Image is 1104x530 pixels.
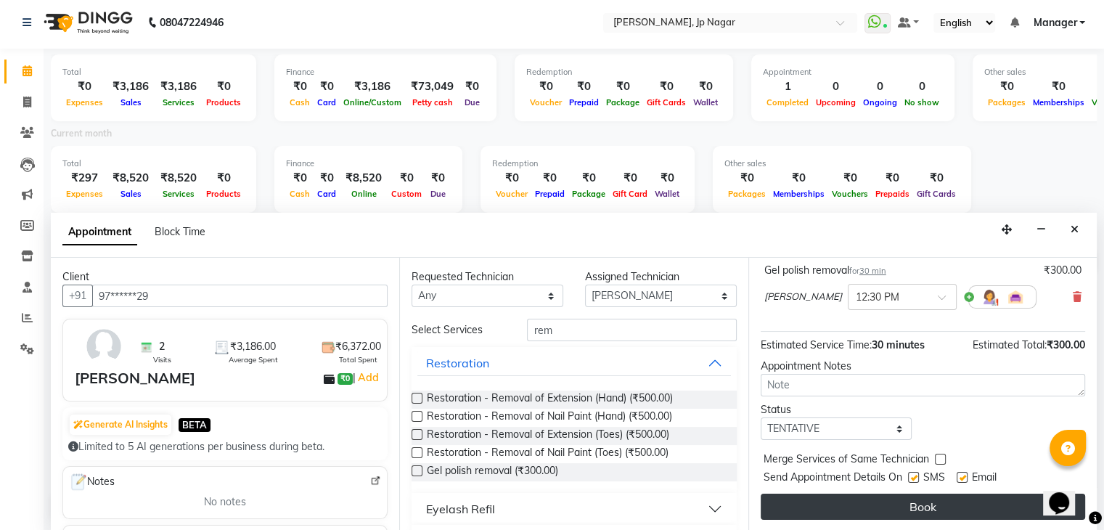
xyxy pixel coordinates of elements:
[314,189,340,199] span: Card
[643,97,690,107] span: Gift Cards
[107,170,155,187] div: ₹8,520
[872,338,925,351] span: 30 minutes
[901,78,943,95] div: 0
[761,359,1085,374] div: Appointment Notes
[764,470,902,488] span: Send Appointment Details On
[763,66,943,78] div: Appointment
[286,66,485,78] div: Finance
[812,78,859,95] div: 0
[724,170,769,187] div: ₹0
[923,470,945,488] span: SMS
[565,97,602,107] span: Prepaid
[340,97,405,107] span: Online/Custom
[286,97,314,107] span: Cash
[286,189,314,199] span: Cash
[1064,219,1085,241] button: Close
[62,285,93,307] button: +91
[83,325,125,367] img: avatar
[609,170,651,187] div: ₹0
[203,97,245,107] span: Products
[427,409,672,427] span: Restoration - Removal of Nail Paint (Hand) (₹500.00)
[1043,472,1089,515] iframe: chat widget
[769,189,828,199] span: Memberships
[117,97,145,107] span: Sales
[643,78,690,95] div: ₹0
[203,78,245,95] div: ₹0
[526,97,565,107] span: Voucher
[117,189,145,199] span: Sales
[531,170,568,187] div: ₹0
[203,189,245,199] span: Products
[68,439,382,454] div: Limited to 5 AI generations per business during beta.
[339,354,377,365] span: Total Spent
[984,97,1029,107] span: Packages
[353,369,381,386] span: |
[229,354,278,365] span: Average Spent
[828,170,872,187] div: ₹0
[107,78,155,95] div: ₹3,186
[427,445,668,463] span: Restoration - Removal of Nail Paint (Toes) (₹500.00)
[812,97,859,107] span: Upcoming
[427,463,558,481] span: Gel polish removal (₹300.00)
[913,170,960,187] div: ₹0
[159,97,198,107] span: Services
[412,269,563,285] div: Requested Technician
[1033,15,1076,30] span: Manager
[828,189,872,199] span: Vouchers
[690,97,721,107] span: Wallet
[286,170,314,187] div: ₹0
[62,78,107,95] div: ₹0
[492,158,683,170] div: Redemption
[348,189,380,199] span: Online
[1047,338,1085,351] span: ₹300.00
[609,189,651,199] span: Gift Card
[401,322,516,338] div: Select Services
[565,78,602,95] div: ₹0
[179,418,210,432] span: BETA
[286,158,451,170] div: Finance
[417,350,730,376] button: Restoration
[159,339,165,354] span: 2
[761,402,912,417] div: Status
[75,367,195,389] div: [PERSON_NAME]
[724,189,769,199] span: Packages
[585,269,737,285] div: Assigned Technician
[492,170,531,187] div: ₹0
[409,97,457,107] span: Petty cash
[388,170,425,187] div: ₹0
[690,78,721,95] div: ₹0
[651,189,683,199] span: Wallet
[769,170,828,187] div: ₹0
[763,78,812,95] div: 1
[335,339,381,354] span: ₹6,372.00
[51,127,112,140] label: Current month
[314,78,340,95] div: ₹0
[859,78,901,95] div: 0
[159,189,198,199] span: Services
[204,494,246,510] span: No notes
[314,97,340,107] span: Card
[62,66,245,78] div: Total
[764,452,929,470] span: Merge Services of Same Technician
[426,354,489,372] div: Restoration
[1029,78,1088,95] div: ₹0
[155,78,203,95] div: ₹3,186
[286,78,314,95] div: ₹0
[155,225,205,238] span: Block Time
[92,285,388,307] input: Search by Name/Mobile/Email/Code
[973,338,1047,351] span: Estimated Total:
[62,269,388,285] div: Client
[913,189,960,199] span: Gift Cards
[417,496,730,522] button: Eyelash Refil
[764,290,842,304] span: [PERSON_NAME]
[230,339,276,354] span: ₹3,186.00
[568,189,609,199] span: Package
[602,97,643,107] span: Package
[651,170,683,187] div: ₹0
[203,170,245,187] div: ₹0
[70,415,171,435] button: Generate AI Insights
[340,170,388,187] div: ₹8,520
[984,78,1029,95] div: ₹0
[153,354,171,365] span: Visits
[356,369,381,386] a: Add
